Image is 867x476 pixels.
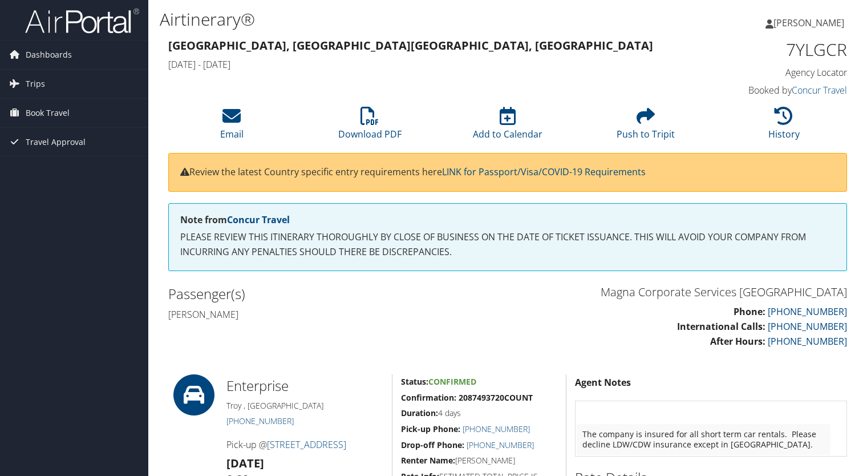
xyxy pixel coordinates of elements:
[768,335,847,348] a: [PHONE_NUMBER]
[734,305,765,318] strong: Phone:
[168,58,673,71] h4: [DATE] - [DATE]
[442,166,646,178] a: LINK for Passport/Visa/COVID-19 Requirements
[690,38,847,62] h1: 7YLGCR
[25,7,139,34] img: airportal-logo.png
[677,320,765,333] strong: International Calls:
[168,38,653,53] strong: [GEOGRAPHIC_DATA], [GEOGRAPHIC_DATA] [GEOGRAPHIC_DATA], [GEOGRAPHIC_DATA]
[428,376,476,387] span: Confirmed
[582,429,825,450] p: The company is insured for all short term car rentals. Please decline LDW/CDW insurance except in...
[26,70,45,98] span: Trips
[160,7,623,31] h1: Airtinerary®
[26,99,70,127] span: Book Travel
[180,165,835,180] p: Review the latest Country specific entry requirements here
[617,113,675,140] a: Push to Tripit
[473,113,542,140] a: Add to Calendar
[168,284,499,304] h2: Passenger(s)
[690,84,847,96] h4: Booked by
[26,41,72,69] span: Dashboards
[180,213,290,226] strong: Note from
[226,376,383,396] h2: Enterprise
[401,392,533,403] strong: Confirmation: 2087493720COUNT
[26,128,86,156] span: Travel Approval
[690,66,847,79] h4: Agency Locator
[575,376,631,389] strong: Agent Notes
[401,408,557,419] h5: 4 days
[467,439,534,450] a: [PHONE_NUMBER]
[463,423,530,434] a: [PHONE_NUMBER]
[227,213,290,226] a: Concur Travel
[516,284,847,300] h3: Magna Corporate Services [GEOGRAPHIC_DATA]
[773,17,844,29] span: [PERSON_NAME]
[401,376,428,387] strong: Status:
[226,416,294,426] a: [PHONE_NUMBER]
[768,113,800,140] a: History
[267,438,346,451] a: [STREET_ADDRESS]
[765,6,856,40] a: [PERSON_NAME]
[226,455,264,471] strong: [DATE]
[768,305,847,318] a: [PHONE_NUMBER]
[226,438,383,451] h4: Pick-up @
[226,400,383,412] h5: Troy , [GEOGRAPHIC_DATA]
[168,308,499,321] h4: [PERSON_NAME]
[792,84,847,96] a: Concur Travel
[710,335,765,348] strong: After Hours:
[401,423,460,434] strong: Pick-up Phone:
[401,408,438,418] strong: Duration:
[338,113,402,140] a: Download PDF
[401,439,464,450] strong: Drop-off Phone:
[768,320,847,333] a: [PHONE_NUMBER]
[220,113,244,140] a: Email
[401,455,557,466] h5: [PERSON_NAME]
[401,455,455,466] strong: Renter Name:
[180,230,835,259] p: PLEASE REVIEW THIS ITINERARY THOROUGHLY BY CLOSE OF BUSINESS ON THE DATE OF TICKET ISSUANCE. THIS...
